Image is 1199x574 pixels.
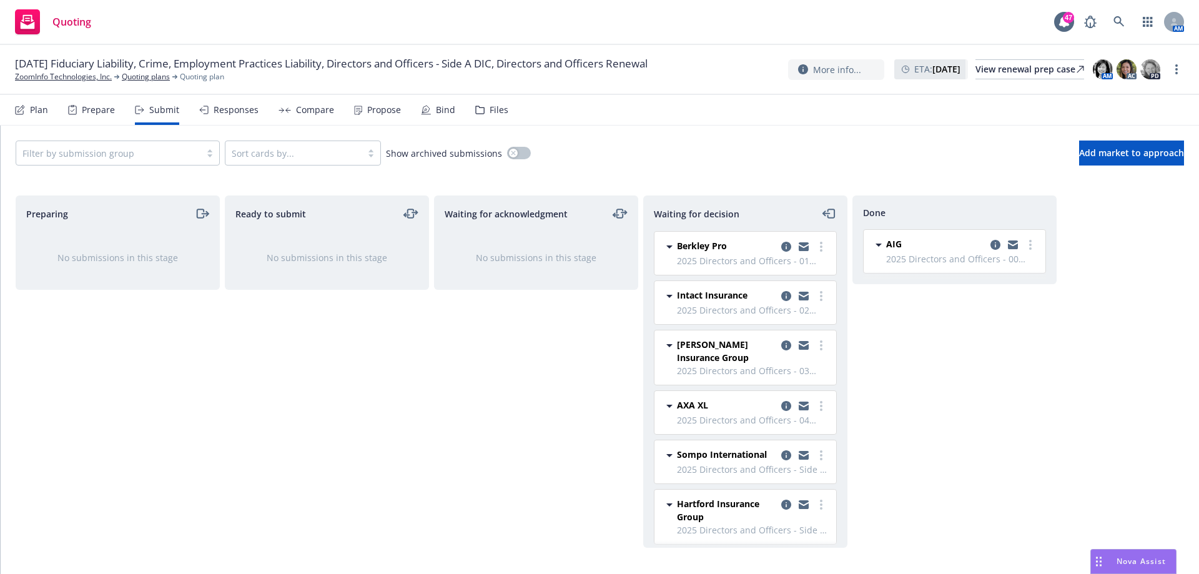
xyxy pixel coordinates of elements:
div: Bind [436,105,455,115]
div: No submissions in this stage [245,251,408,264]
a: more [814,398,829,413]
a: View renewal prep case [975,59,1084,79]
a: more [814,289,829,304]
div: Compare [296,105,334,115]
div: Drag to move [1091,550,1107,573]
a: copy logging email [779,448,794,463]
button: Add market to approach [1079,141,1184,166]
a: copy logging email [988,237,1003,252]
div: 47 [1063,12,1074,23]
span: ETA : [914,62,960,76]
span: Nova Assist [1117,556,1166,567]
span: Berkley Pro [677,239,727,252]
a: copy logging email [779,497,794,512]
span: Add market to approach [1079,147,1184,159]
a: moveLeftRight [613,206,628,221]
a: ZoomInfo Technologies, Inc. [15,71,112,82]
span: Ready to submit [235,207,306,220]
a: moveRight [194,206,209,221]
a: more [814,497,829,512]
span: Waiting for decision [654,207,739,220]
span: Quoting plan [180,71,224,82]
img: photo [1093,59,1113,79]
a: copy logging email [779,289,794,304]
div: Submit [149,105,179,115]
a: copy logging email [779,338,794,353]
span: 2025 Directors and Officers - 02 $5M xs $10M [677,304,829,317]
div: No submissions in this stage [455,251,618,264]
a: moveLeft [822,206,837,221]
a: more [814,448,829,463]
a: more [1169,62,1184,77]
button: Nova Assist [1090,549,1177,574]
span: Quoting [52,17,91,27]
span: 2025 Directors and Officers - 04 $5M xs $20M [677,413,829,427]
span: 2025 Directors and Officers - Side A DIC - 06 $5M xs $35M Excess Side A DIC [677,523,829,537]
div: View renewal prep case [975,60,1084,79]
a: more [814,338,829,353]
span: [DATE] Fiduciary Liability, Crime, Employment Practices Liability, Directors and Officers - Side ... [15,56,648,71]
span: Intact Insurance [677,289,748,302]
strong: [DATE] [932,63,960,75]
a: Report a Bug [1078,9,1103,34]
span: AIG [886,237,902,250]
button: More info... [788,59,884,80]
span: Done [863,206,886,219]
a: Search [1107,9,1132,34]
a: more [1023,237,1038,252]
span: [PERSON_NAME] Insurance Group [677,338,776,364]
span: Sompo International [677,448,767,461]
span: More info... [813,63,861,76]
span: 2025 Directors and Officers - 00 $5M Primary [886,252,1038,265]
a: copy logging email [796,448,811,463]
span: 2025 Directors and Officers - 01 $5M xs $5M [677,254,829,267]
span: AXA XL [677,398,708,412]
div: Propose [367,105,401,115]
a: Quoting [10,4,96,39]
div: Files [490,105,508,115]
div: Plan [30,105,48,115]
span: Preparing [26,207,68,220]
a: Switch app [1135,9,1160,34]
span: Show archived submissions [386,147,502,160]
div: No submissions in this stage [36,251,199,264]
a: moveLeftRight [403,206,418,221]
span: 2025 Directors and Officers - 03 $5M xs $15M [677,364,829,377]
img: photo [1140,59,1160,79]
a: copy logging email [796,338,811,353]
a: copy logging email [796,398,811,413]
span: Waiting for acknowledgment [445,207,568,220]
div: Prepare [82,105,115,115]
a: copy logging email [796,497,811,512]
a: copy logging email [779,398,794,413]
a: copy logging email [1005,237,1020,252]
a: Quoting plans [122,71,170,82]
a: copy logging email [796,239,811,254]
span: Hartford Insurance Group [677,497,776,523]
div: Responses [214,105,259,115]
a: copy logging email [796,289,811,304]
a: more [814,239,829,254]
span: 2025 Directors and Officers - Side A DIC - 05 $10M xs $25M [677,463,829,476]
img: photo [1117,59,1137,79]
a: copy logging email [779,239,794,254]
